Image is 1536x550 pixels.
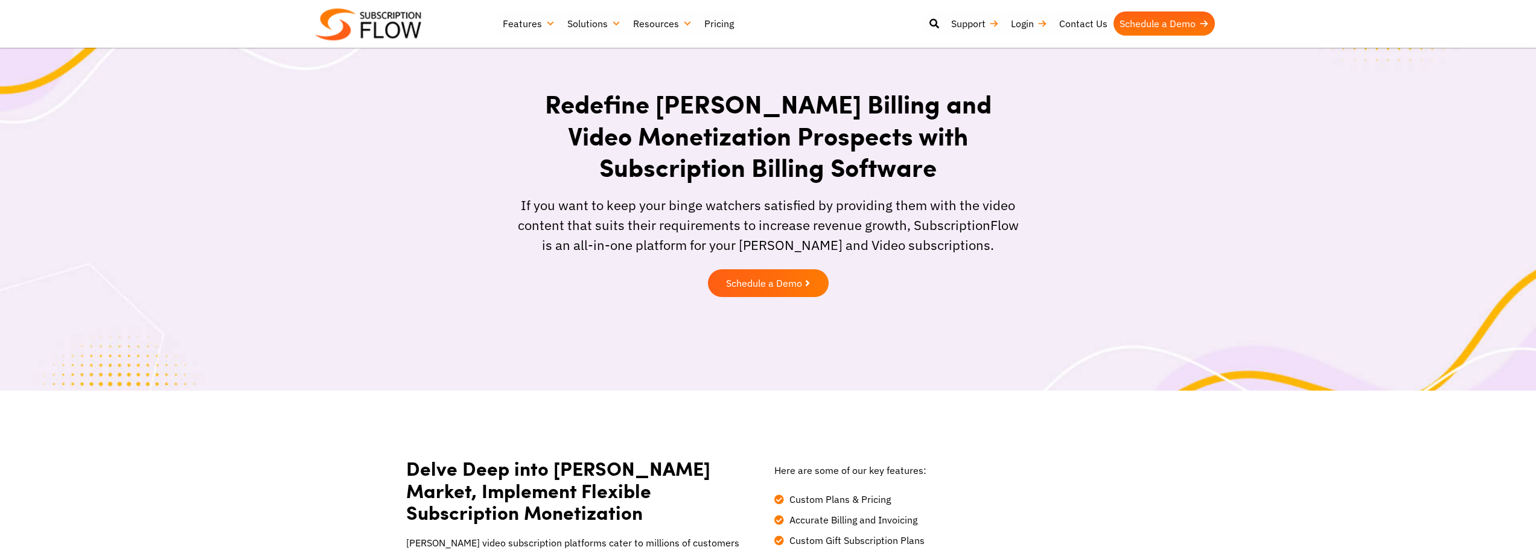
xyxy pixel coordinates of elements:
a: Contact Us [1053,11,1114,36]
a: Pricing [698,11,740,36]
p: If you want to keep your binge watchers satisfied by providing them with the video content that s... [518,195,1019,255]
span: Schedule a Demo [726,278,802,288]
a: Login [1005,11,1053,36]
a: Schedule a Demo [1114,11,1215,36]
a: Solutions [561,11,627,36]
h1: Redefine [PERSON_NAME] Billing and Video Monetization Prospects with Subscription Billing Software [518,88,1019,183]
a: Features [497,11,561,36]
span: Custom Gift Subscription Plans [786,533,925,548]
a: Resources [627,11,698,36]
a: Schedule a Demo [708,269,829,297]
span: Accurate Billing and Invoicing [786,513,917,527]
p: Here are some of our key features: [774,463,1124,478]
a: Support [945,11,1005,36]
img: Subscriptionflow [316,8,421,40]
h2: Delve Deep into [PERSON_NAME] Market, Implement Flexible Subscription Monetization [406,457,744,523]
span: Custom Plans & Pricing [786,492,891,507]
